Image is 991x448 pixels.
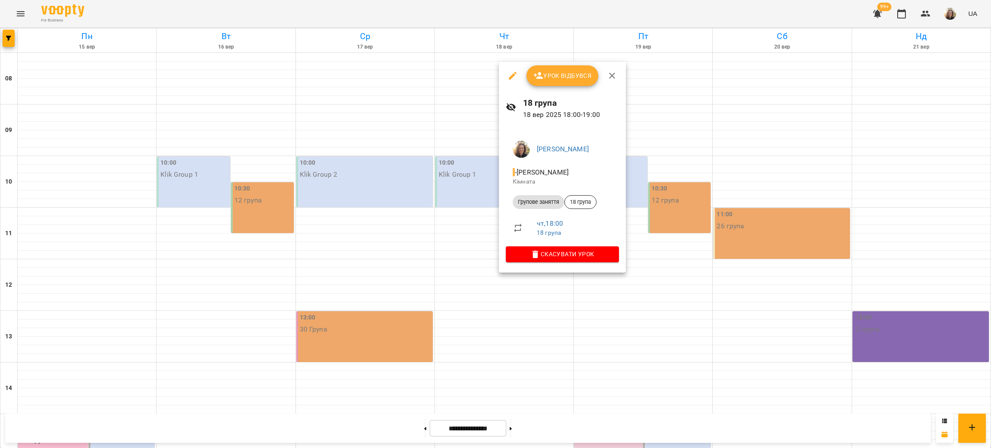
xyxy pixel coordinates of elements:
img: c6bd0e01bc16e1c876ad82ebe541b9d2.jpg [513,141,530,158]
div: 18 група [564,195,597,209]
p: 18 вер 2025 18:00 - 19:00 [523,110,619,120]
button: Скасувати Урок [506,246,619,262]
span: 18 група [565,198,596,206]
p: Кімната [513,178,612,186]
a: чт , 18:00 [537,219,563,227]
span: - [PERSON_NAME] [513,168,570,176]
span: Групове заняття [513,198,564,206]
a: 18 група [537,229,561,236]
a: [PERSON_NAME] [537,145,589,153]
span: Урок відбувся [533,71,592,81]
h6: 18 група [523,96,619,110]
button: Урок відбувся [526,65,599,86]
span: Скасувати Урок [513,249,612,259]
